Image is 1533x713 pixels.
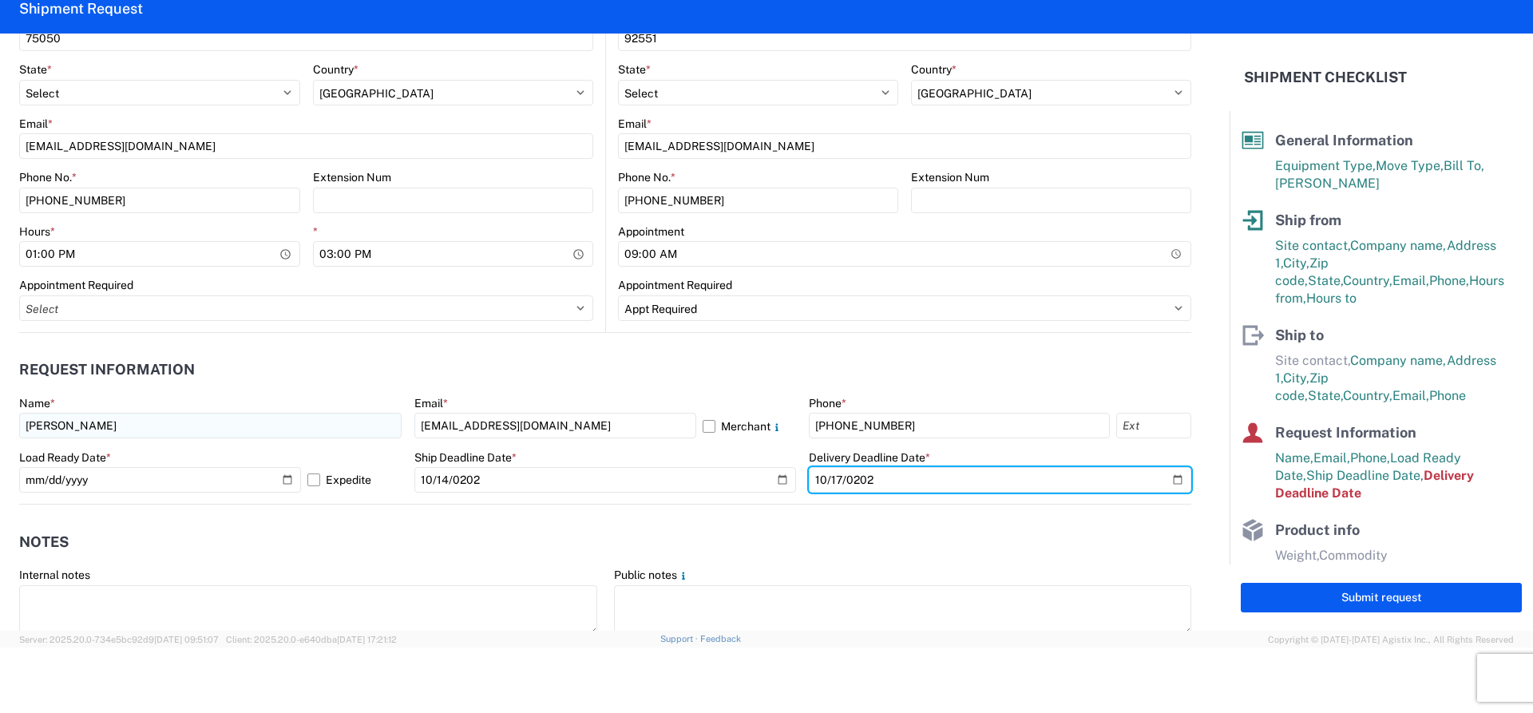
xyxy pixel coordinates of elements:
[307,467,402,493] label: Expedite
[19,62,52,77] label: State
[1343,273,1392,288] span: Country,
[618,224,684,239] label: Appointment
[19,362,195,378] h2: Request Information
[1283,370,1309,386] span: City,
[700,634,741,644] a: Feedback
[154,635,219,644] span: [DATE] 09:51:07
[1268,632,1514,647] span: Copyright © [DATE]-[DATE] Agistix Inc., All Rights Reserved
[1306,468,1424,483] span: Ship Deadline Date,
[660,634,700,644] a: Support
[1376,158,1444,173] span: Move Type,
[1319,548,1388,563] span: Commodity
[1275,212,1341,228] span: Ship from
[618,117,652,131] label: Email
[1283,255,1309,271] span: City,
[1244,68,1407,87] h2: Shipment Checklist
[19,568,90,582] label: Internal notes
[614,568,690,582] label: Public notes
[1275,450,1313,465] span: Name,
[1275,521,1360,538] span: Product info
[19,224,55,239] label: Hours
[1308,388,1343,403] span: State,
[19,534,69,550] h2: Notes
[809,450,930,465] label: Delivery Deadline Date
[19,635,219,644] span: Server: 2025.20.0-734e5bc92d9
[1350,450,1390,465] span: Phone,
[1350,353,1447,368] span: Company name,
[1275,132,1413,149] span: General Information
[1444,158,1484,173] span: Bill To,
[19,396,55,410] label: Name
[414,396,448,410] label: Email
[1275,238,1350,253] span: Site contact,
[19,117,53,131] label: Email
[313,62,358,77] label: Country
[911,62,957,77] label: Country
[618,62,651,77] label: State
[1275,158,1376,173] span: Equipment Type,
[703,413,797,438] label: Merchant
[1429,273,1469,288] span: Phone,
[1313,450,1350,465] span: Email,
[313,170,391,184] label: Extension Num
[1350,238,1447,253] span: Company name,
[1275,176,1380,191] span: [PERSON_NAME]
[1275,424,1416,441] span: Request Information
[1275,548,1319,563] span: Weight,
[1306,291,1357,306] span: Hours to
[1308,273,1343,288] span: State,
[414,450,517,465] label: Ship Deadline Date
[1343,388,1392,403] span: Country,
[1275,327,1324,343] span: Ship to
[618,170,675,184] label: Phone No.
[1392,273,1429,288] span: Email,
[226,635,397,644] span: Client: 2025.20.0-e640dba
[809,396,846,410] label: Phone
[337,635,397,644] span: [DATE] 17:21:12
[19,170,77,184] label: Phone No.
[1392,388,1429,403] span: Email,
[911,170,989,184] label: Extension Num
[1241,583,1522,612] button: Submit request
[19,450,111,465] label: Load Ready Date
[19,278,133,292] label: Appointment Required
[1116,413,1191,438] input: Ext
[1275,353,1350,368] span: Site contact,
[618,278,732,292] label: Appointment Required
[1429,388,1466,403] span: Phone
